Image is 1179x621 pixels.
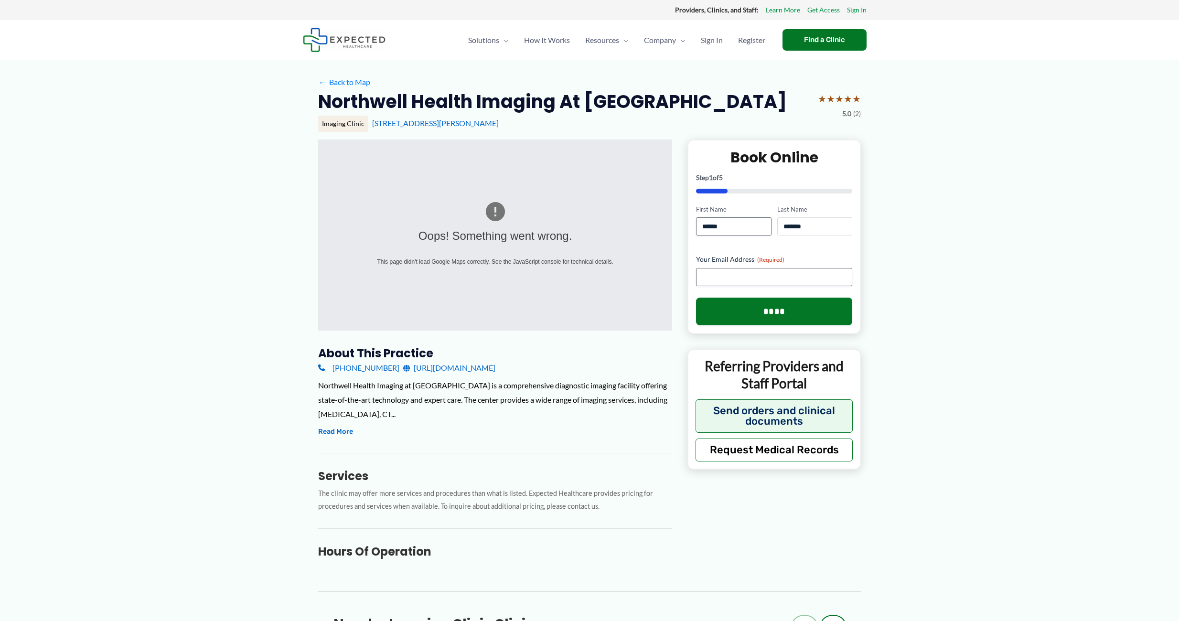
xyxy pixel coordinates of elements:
span: Menu Toggle [499,23,509,57]
a: Sign In [847,4,867,16]
div: Imaging Clinic [318,116,368,132]
button: Read More [318,426,353,438]
span: ★ [835,90,844,107]
span: Solutions [468,23,499,57]
span: ★ [826,90,835,107]
h3: Services [318,469,672,483]
span: ★ [818,90,826,107]
p: The clinic may offer more services and procedures than what is listed. Expected Healthcare provid... [318,487,672,513]
span: Menu Toggle [676,23,686,57]
a: CompanyMenu Toggle [636,23,693,57]
a: SolutionsMenu Toggle [461,23,516,57]
a: [PHONE_NUMBER] [318,361,399,375]
p: Referring Providers and Staff Portal [696,357,853,392]
a: Find a Clinic [782,29,867,51]
span: 5.0 [842,107,851,120]
span: 5 [719,173,723,182]
h2: Book Online [696,148,852,167]
a: Get Access [807,4,840,16]
div: Oops! Something went wrong. [356,225,634,247]
div: This page didn't load Google Maps correctly. See the JavaScript console for technical details. [356,257,634,267]
a: Register [730,23,773,57]
h3: Hours of Operation [318,544,672,559]
a: Sign In [693,23,730,57]
a: [STREET_ADDRESS][PERSON_NAME] [372,118,499,128]
a: How It Works [516,23,578,57]
label: First Name [696,205,771,214]
span: Menu Toggle [619,23,629,57]
span: ★ [852,90,861,107]
h2: Northwell Health Imaging at [GEOGRAPHIC_DATA] [318,90,787,113]
button: Request Medical Records [696,439,853,461]
img: Expected Healthcare Logo - side, dark font, small [303,28,386,52]
span: Company [644,23,676,57]
span: How It Works [524,23,570,57]
strong: Providers, Clinics, and Staff: [675,6,759,14]
span: (Required) [757,256,784,263]
span: ★ [844,90,852,107]
div: Northwell Health Imaging at [GEOGRAPHIC_DATA] is a comprehensive diagnostic imaging facility offe... [318,378,672,421]
button: Send orders and clinical documents [696,399,853,433]
span: Register [738,23,765,57]
nav: Primary Site Navigation [461,23,773,57]
h3: About this practice [318,346,672,361]
span: Sign In [701,23,723,57]
a: Learn More [766,4,800,16]
a: ResourcesMenu Toggle [578,23,636,57]
p: Step of [696,174,852,181]
label: Last Name [777,205,852,214]
span: Resources [585,23,619,57]
span: 1 [709,173,713,182]
a: ←Back to Map [318,75,370,89]
label: Your Email Address [696,255,852,264]
span: ← [318,77,327,86]
span: (2) [853,107,861,120]
a: [URL][DOMAIN_NAME] [403,361,495,375]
